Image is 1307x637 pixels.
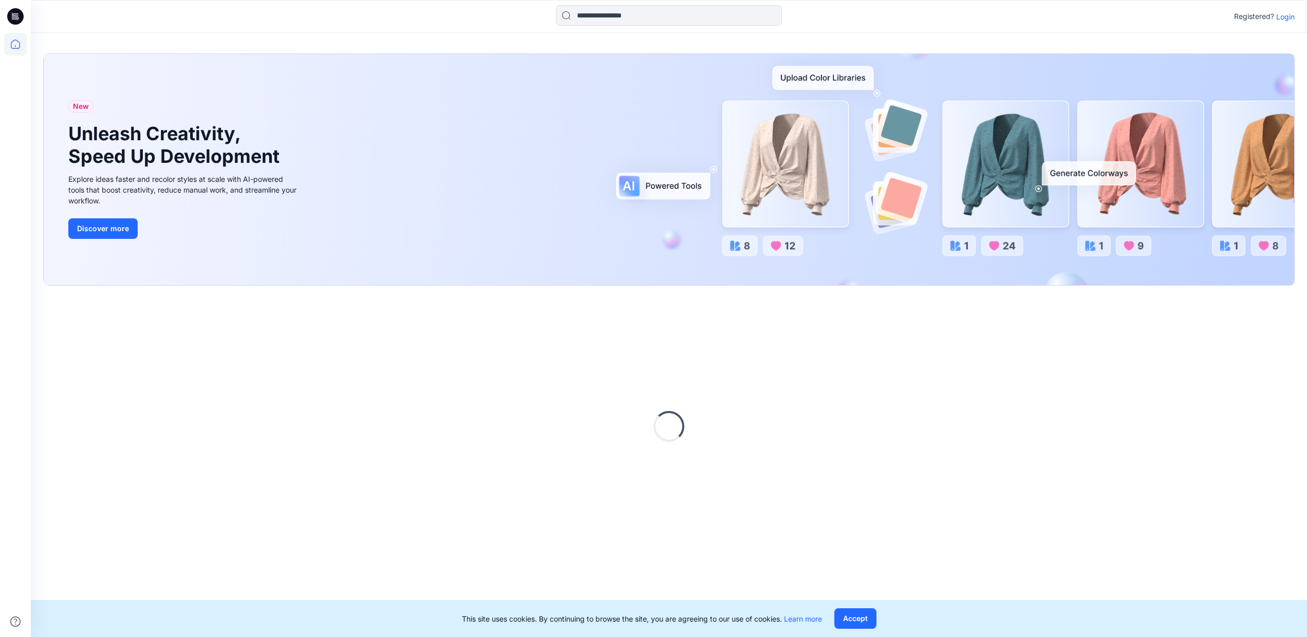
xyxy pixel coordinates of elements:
[68,123,284,167] h1: Unleash Creativity, Speed Up Development
[1276,11,1295,22] p: Login
[68,218,138,239] button: Discover more
[784,614,822,623] a: Learn more
[1234,10,1274,23] p: Registered?
[68,174,300,206] div: Explore ideas faster and recolor styles at scale with AI-powered tools that boost creativity, red...
[68,218,300,239] a: Discover more
[73,100,89,113] span: New
[462,613,822,624] p: This site uses cookies. By continuing to browse the site, you are agreeing to our use of cookies.
[834,608,876,629] button: Accept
